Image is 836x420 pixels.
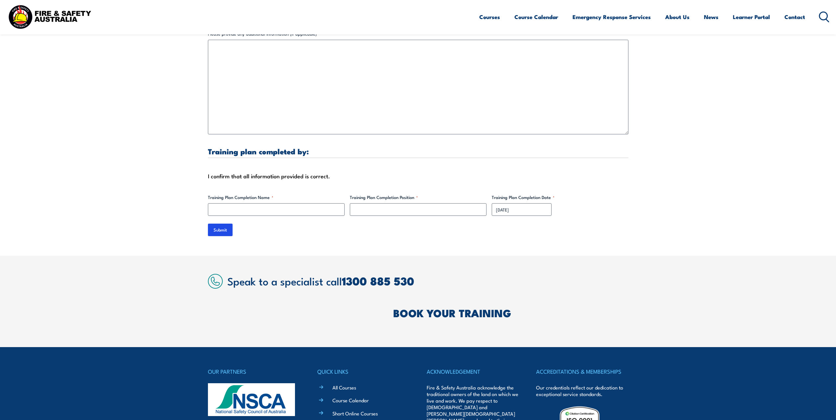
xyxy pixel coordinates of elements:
[536,367,628,376] h4: ACCREDITATIONS & MEMBERSHIPS
[492,194,628,201] label: Training Plan Completion Date
[317,367,409,376] h4: QUICK LINKS
[342,272,414,289] a: 1300 885 530
[665,8,689,26] a: About Us
[733,8,770,26] a: Learner Portal
[479,8,500,26] a: Courses
[393,308,628,317] h2: BOOK YOUR TRAINING
[208,367,300,376] h4: OUR PARTNERS
[784,8,805,26] a: Contact
[704,8,718,26] a: News
[332,410,378,417] a: Short Online Courses
[227,275,628,287] h2: Speak to a specialist call
[208,224,233,236] input: Submit
[208,194,345,201] label: Training Plan Completion Name
[332,397,369,404] a: Course Calendar
[208,171,628,181] div: I confirm that all information provided is correct.
[536,384,628,397] p: Our credentials reflect our dedication to exceptional service standards.
[573,8,651,26] a: Emergency Response Services
[514,8,558,26] a: Course Calendar
[208,383,295,416] img: nsca-logo-footer
[350,194,486,201] label: Training Plan Completion Position
[427,367,519,376] h4: ACKNOWLEDGEMENT
[492,203,552,216] input: dd/mm/yyyy
[208,147,628,155] h3: Training plan completed by:
[332,384,356,391] a: All Courses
